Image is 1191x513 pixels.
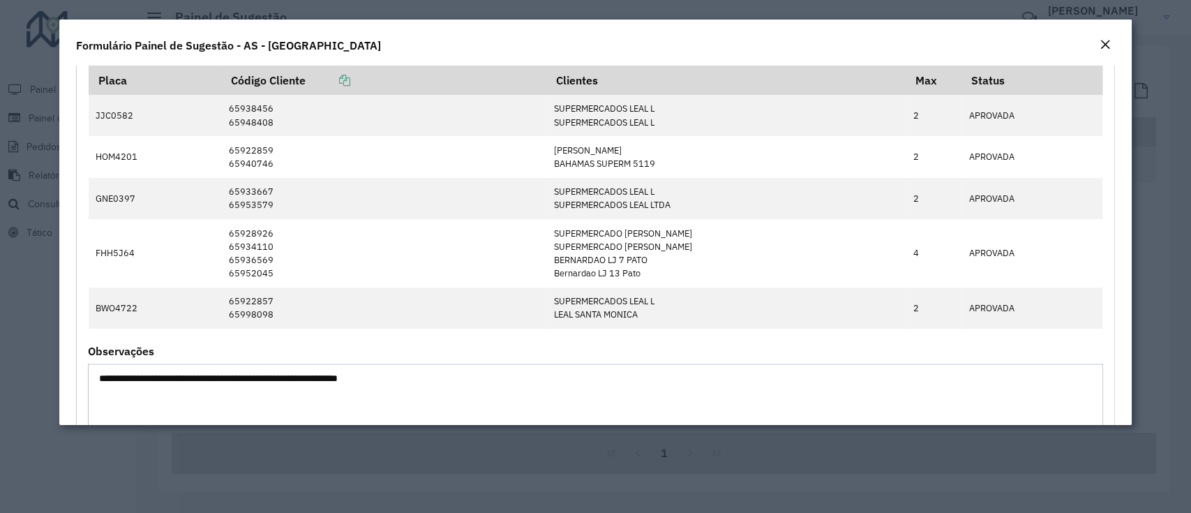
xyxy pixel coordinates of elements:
[546,136,906,177] td: [PERSON_NAME] BAHAMAS SUPERM 5119
[89,95,221,136] td: JJC0582
[961,136,1102,177] td: APROVADA
[546,178,906,219] td: SUPERMERCADOS LEAL L SUPERMERCADOS LEAL LTDA
[546,288,906,329] td: SUPERMERCADOS LEAL L LEAL SANTA MONICA
[221,288,546,329] td: 65922857 65998098
[961,288,1102,329] td: APROVADA
[89,219,221,288] td: FHH5J64
[221,136,546,177] td: 65922859 65940746
[961,178,1102,219] td: APROVADA
[961,66,1102,95] th: Status
[1095,36,1115,54] button: Close
[961,219,1102,288] td: APROVADA
[961,95,1102,136] td: APROVADA
[906,95,961,136] td: 2
[88,343,154,359] label: Observações
[906,136,961,177] td: 2
[906,178,961,219] td: 2
[546,219,906,288] td: SUPERMERCADO [PERSON_NAME] SUPERMERCADO [PERSON_NAME] BERNARDAO LJ 7 PATO Bernardao LJ 13 Pato
[89,66,221,95] th: Placa
[89,288,221,329] td: BWO4722
[906,66,961,95] th: Max
[1100,39,1111,50] em: Fechar
[221,66,546,95] th: Código Cliente
[89,178,221,219] td: GNE0397
[306,73,350,87] a: Copiar
[906,288,961,329] td: 2
[221,95,546,136] td: 65938456 65948408
[221,178,546,219] td: 65933667 65953579
[906,219,961,288] td: 4
[76,37,381,54] h4: Formulário Painel de Sugestão - AS - [GEOGRAPHIC_DATA]
[89,136,221,177] td: HOM4201
[221,219,546,288] td: 65928926 65934110 65936569 65952045
[546,95,906,136] td: SUPERMERCADOS LEAL L SUPERMERCADOS LEAL L
[546,66,906,95] th: Clientes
